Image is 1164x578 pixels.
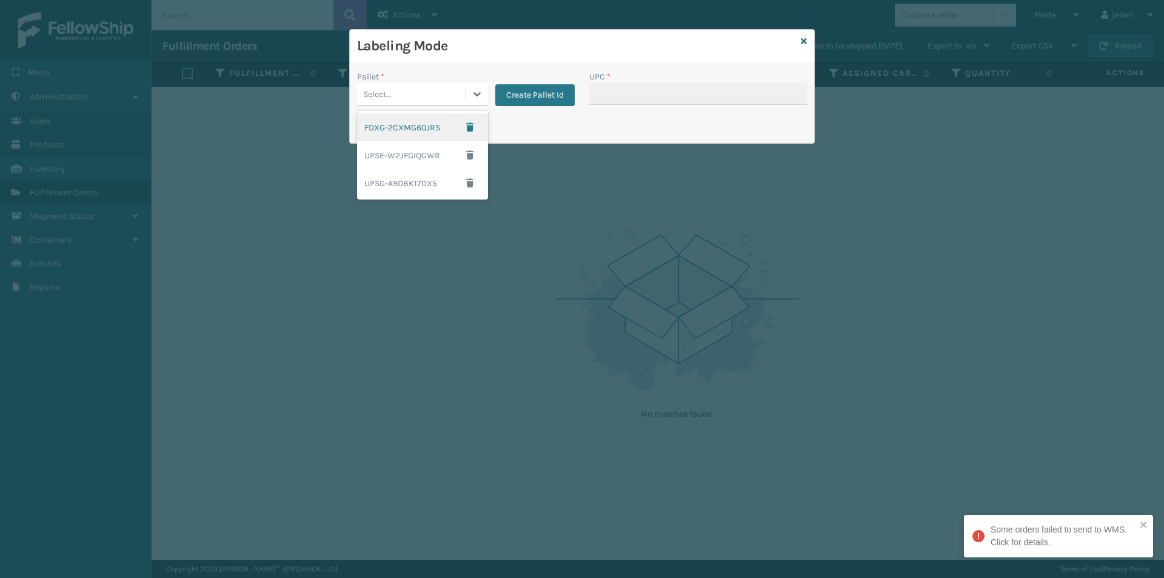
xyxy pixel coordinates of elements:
[991,523,1136,549] div: Some orders failed to send to WMS. Click for details.
[495,84,575,106] button: Create Pallet Id
[357,141,488,169] div: UPSE-W2JFGIQGWR
[589,70,610,83] label: UPC
[363,88,392,101] div: Select...
[357,70,384,83] label: Pallet
[357,169,488,197] div: UPSG-A9DBK17DX5
[357,113,488,141] div: FDXG-2CXMG60JRS
[357,37,796,55] h3: Labeling Mode
[1140,520,1148,531] button: close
